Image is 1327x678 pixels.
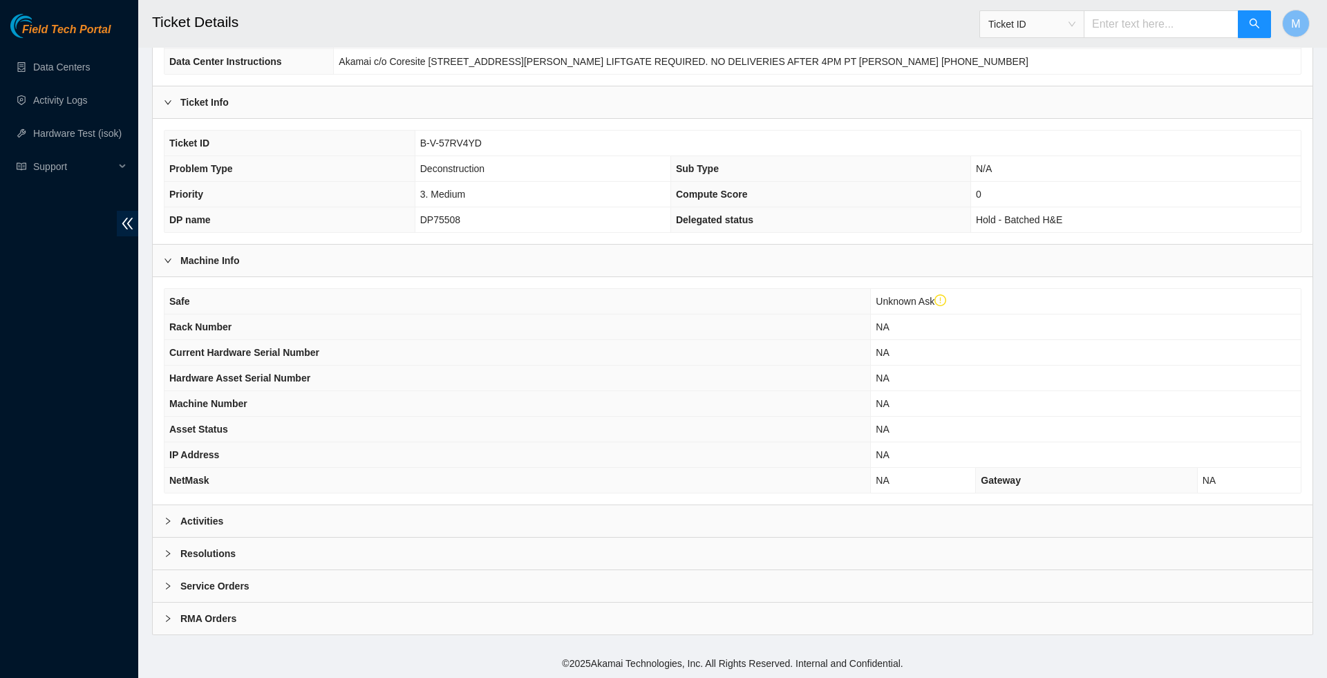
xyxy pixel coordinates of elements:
span: NA [876,373,889,384]
span: Compute Score [676,189,747,200]
span: Current Hardware Serial Number [169,347,319,358]
b: Machine Info [180,253,240,268]
span: Machine Number [169,398,247,409]
span: double-left [117,211,138,236]
span: NetMask [169,475,209,486]
span: Deconstruction [420,163,484,174]
span: right [164,549,172,558]
img: Akamai Technologies [10,14,70,38]
span: Data Center Instructions [169,56,282,67]
b: Activities [180,514,223,529]
span: Problem Type [169,163,233,174]
span: Field Tech Portal [22,23,111,37]
span: Safe [169,296,190,307]
b: Resolutions [180,546,236,561]
span: DP75508 [420,214,460,225]
span: Akamai c/o Coresite [STREET_ADDRESS][PERSON_NAME] LIFTGATE REQUIRED. NO DELIVERIES AFTER 4PM PT [... [339,56,1028,67]
footer: © 2025 Akamai Technologies, Inc. All Rights Reserved. Internal and Confidential. [138,649,1327,678]
span: 0 [976,189,981,200]
div: Activities [153,505,1312,537]
span: Ticket ID [169,138,209,149]
span: right [164,256,172,265]
a: Data Centers [33,62,90,73]
a: Hardware Test (isok) [33,128,122,139]
span: Hardware Asset Serial Number [169,373,310,384]
div: RMA Orders [153,603,1312,634]
a: Activity Logs [33,95,88,106]
span: Rack Number [169,321,232,332]
b: Ticket Info [180,95,229,110]
span: NA [876,424,889,435]
span: Support [33,153,115,180]
div: Resolutions [153,538,1312,569]
span: NA [876,449,889,460]
span: NA [876,398,889,409]
div: Machine Info [153,245,1312,276]
span: Asset Status [169,424,228,435]
a: Akamai TechnologiesField Tech Portal [10,25,111,43]
span: NA [876,347,889,358]
span: B-V-57RV4YD [420,138,482,149]
span: right [164,517,172,525]
div: Ticket Info [153,86,1312,118]
span: M [1291,15,1300,32]
span: DP name [169,214,211,225]
b: RMA Orders [180,611,236,626]
span: Hold - Batched H&E [976,214,1062,225]
button: search [1238,10,1271,38]
span: Delegated status [676,214,753,225]
span: read [17,162,26,171]
span: right [164,614,172,623]
span: 3. Medium [420,189,465,200]
span: Ticket ID [988,14,1075,35]
span: NA [876,321,889,332]
span: Unknown Ask [876,296,946,307]
span: right [164,582,172,590]
span: Sub Type [676,163,719,174]
span: search [1249,18,1260,31]
span: NA [876,475,889,486]
span: N/A [976,163,992,174]
span: exclamation-circle [934,294,947,307]
span: Priority [169,189,203,200]
button: M [1282,10,1310,37]
b: Service Orders [180,578,250,594]
input: Enter text here... [1084,10,1239,38]
span: NA [1203,475,1216,486]
span: IP Address [169,449,219,460]
div: Service Orders [153,570,1312,602]
span: right [164,98,172,106]
span: Gateway [981,475,1021,486]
